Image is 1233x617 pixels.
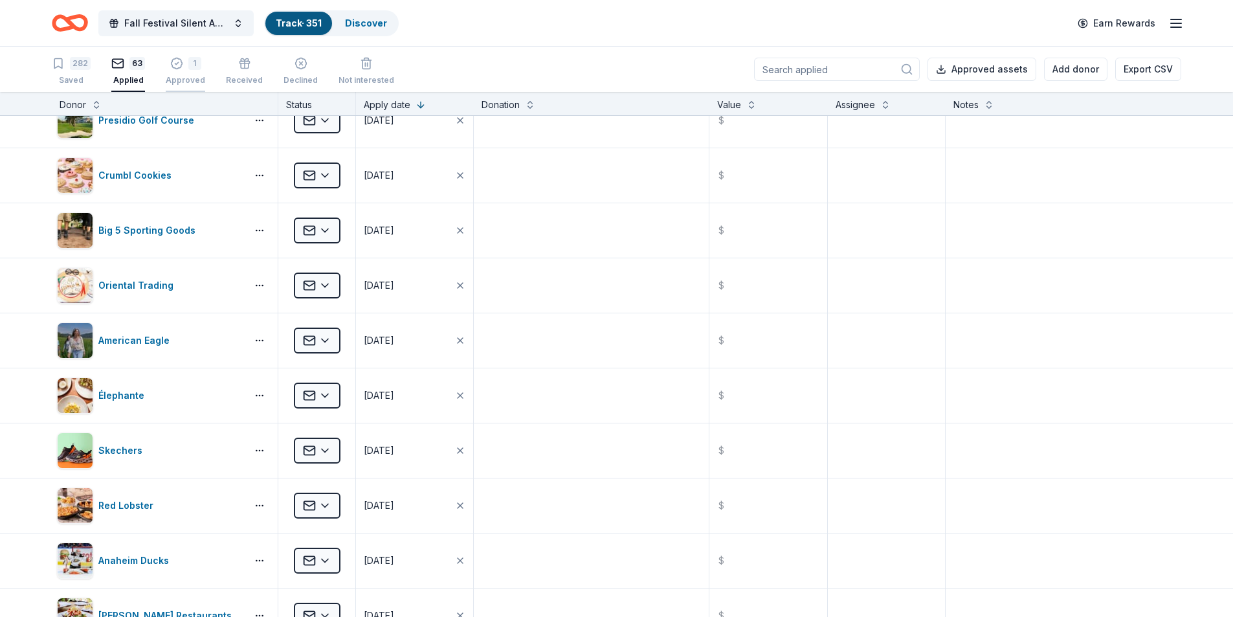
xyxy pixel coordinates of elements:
[339,75,394,85] div: Not interested
[57,488,241,524] button: Image for Red LobsterRed Lobster
[98,168,177,183] div: Crumbl Cookies
[1070,12,1163,35] a: Earn Rewards
[482,97,520,113] div: Donation
[754,58,920,81] input: Search applied
[364,113,394,128] div: [DATE]
[356,258,473,313] button: [DATE]
[98,553,174,568] div: Anaheim Ducks
[57,377,241,414] button: Image for ÉlephanteÉlephante
[364,333,394,348] div: [DATE]
[364,498,394,513] div: [DATE]
[953,97,979,113] div: Notes
[52,52,91,92] button: 282Saved
[717,97,741,113] div: Value
[364,223,394,238] div: [DATE]
[60,97,86,113] div: Donor
[58,488,93,523] img: Image for Red Lobster
[57,157,241,194] button: Image for Crumbl CookiesCrumbl Cookies
[345,17,387,28] a: Discover
[264,10,399,36] button: Track· 351Discover
[226,52,263,92] button: Received
[70,57,91,70] div: 282
[166,52,205,92] button: 1Approved
[188,57,201,70] div: 1
[57,543,241,579] button: Image for Anaheim DucksAnaheim Ducks
[98,10,254,36] button: Fall Festival Silent Auction
[356,533,473,588] button: [DATE]
[98,333,175,348] div: American Eagle
[276,17,322,28] a: Track· 351
[57,432,241,469] button: Image for SkechersSkechers
[356,478,473,533] button: [DATE]
[52,8,88,38] a: Home
[356,368,473,423] button: [DATE]
[57,212,241,249] button: Image for Big 5 Sporting GoodsBig 5 Sporting Goods
[57,267,241,304] button: Image for Oriental TradingOriental Trading
[1044,58,1107,81] button: Add donor
[364,553,394,568] div: [DATE]
[111,75,145,85] div: Applied
[58,433,93,468] img: Image for Skechers
[98,498,159,513] div: Red Lobster
[836,97,875,113] div: Assignee
[283,75,318,85] div: Declined
[111,52,145,92] button: 63Applied
[1115,58,1181,81] button: Export CSV
[58,213,93,248] img: Image for Big 5 Sporting Goods
[278,92,356,115] div: Status
[356,203,473,258] button: [DATE]
[129,57,145,70] div: 63
[58,323,93,358] img: Image for American Eagle
[364,388,394,403] div: [DATE]
[58,543,93,578] img: Image for Anaheim Ducks
[58,268,93,303] img: Image for Oriental Trading
[226,75,263,85] div: Received
[928,58,1036,81] button: Approved assets
[364,443,394,458] div: [DATE]
[356,148,473,203] button: [DATE]
[166,75,205,85] div: Approved
[364,278,394,293] div: [DATE]
[57,322,241,359] button: Image for American EagleAmerican Eagle
[356,93,473,148] button: [DATE]
[124,16,228,31] span: Fall Festival Silent Auction
[57,102,241,139] button: Image for Presidio Golf CoursePresidio Golf Course
[98,278,179,293] div: Oriental Trading
[58,103,93,138] img: Image for Presidio Golf Course
[283,52,318,92] button: Declined
[98,388,150,403] div: Élephante
[98,113,199,128] div: Presidio Golf Course
[364,97,410,113] div: Apply date
[58,378,93,413] img: Image for Élephante
[356,423,473,478] button: [DATE]
[98,443,148,458] div: Skechers
[339,52,394,92] button: Not interested
[58,158,93,193] img: Image for Crumbl Cookies
[52,75,91,85] div: Saved
[364,168,394,183] div: [DATE]
[98,223,201,238] div: Big 5 Sporting Goods
[356,313,473,368] button: [DATE]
